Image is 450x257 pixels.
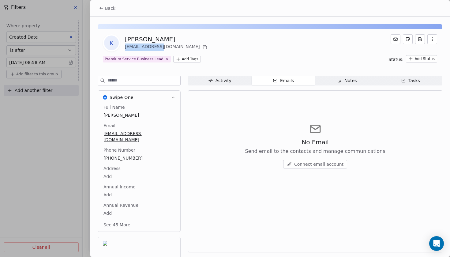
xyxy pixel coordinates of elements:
span: [PHONE_NUMBER] [103,155,175,161]
div: Premium Service Business Lead [105,56,163,62]
div: [PERSON_NAME] [125,35,208,43]
button: Back [95,3,119,14]
div: Notes [337,77,357,84]
button: Add Tags [173,56,201,62]
span: Annual Revenue [102,202,140,208]
button: See 45 More [100,219,134,230]
span: Annual Income [102,184,137,190]
div: Tasks [401,77,420,84]
div: [EMAIL_ADDRESS][DOMAIN_NAME] [125,43,208,51]
span: Add [103,210,175,216]
button: Connect email account [283,160,347,168]
span: Swipe One [110,94,133,100]
span: Address [102,165,122,172]
span: [PERSON_NAME] [103,112,175,118]
span: Email [102,123,117,129]
span: Back [105,5,115,11]
div: Activity [208,77,231,84]
span: k [104,36,119,50]
div: Swipe OneSwipe One [98,104,180,232]
span: Add [103,173,175,180]
span: Phone Number [102,147,137,153]
span: Send email to the contacts and manage communications [245,148,385,155]
span: [EMAIL_ADDRESS][DOMAIN_NAME] [103,130,175,143]
button: Add Status [406,55,437,62]
img: Swipe One [103,95,107,100]
span: Add [103,192,175,198]
span: No Email [302,138,328,146]
span: Status: [388,56,403,62]
span: Full Name [102,104,126,110]
button: Swipe OneSwipe One [98,91,180,104]
div: Open Intercom Messenger [429,236,444,251]
span: Connect email account [294,161,343,167]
